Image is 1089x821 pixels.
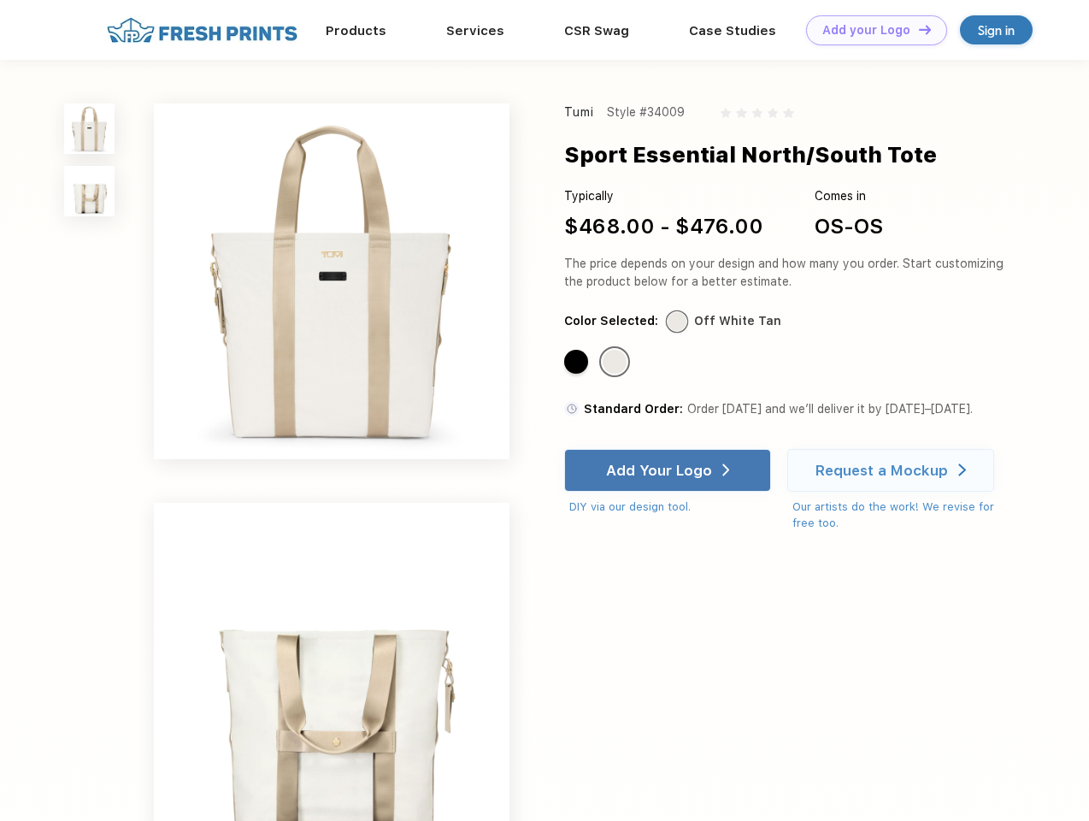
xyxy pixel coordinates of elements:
div: Off White Tan [603,350,627,374]
div: Typically [564,187,763,205]
div: $468.00 - $476.00 [564,211,763,242]
span: Order [DATE] and we’ll deliver it by [DATE]–[DATE]. [687,402,973,416]
div: Off White Tan [694,312,781,330]
div: The price depends on your design and how many you order. Start customizing the product below for ... [564,255,1010,291]
div: Sign in [978,21,1015,40]
img: func=resize&h=100 [64,103,115,154]
img: DT [919,25,931,34]
img: gray_star.svg [768,108,778,118]
div: Black [564,350,588,374]
img: gray_star.svg [783,108,793,118]
span: Standard Order: [584,402,683,416]
div: Tumi [564,103,595,121]
div: Sport Essential North/South Tote [564,139,937,171]
img: func=resize&h=640 [154,103,509,459]
a: Products [326,23,386,38]
img: gray_star.svg [752,108,762,118]
img: white arrow [722,464,730,476]
img: gray_star.svg [721,108,731,118]
img: standard order [564,401,580,416]
img: gray_star.svg [736,108,746,118]
img: func=resize&h=100 [64,166,115,216]
div: Style #34009 [607,103,685,121]
div: DIY via our design tool. [569,499,771,516]
div: Our artists do the work! We revise for free too. [792,499,1010,532]
a: Sign in [960,15,1033,44]
img: white arrow [958,464,966,476]
img: fo%20logo%202.webp [102,15,303,45]
div: OS-OS [815,211,883,242]
div: Color Selected: [564,312,658,330]
div: Request a Mockup [815,462,948,479]
div: Add your Logo [822,23,910,38]
div: Add Your Logo [606,462,712,479]
div: Comes in [815,187,883,205]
